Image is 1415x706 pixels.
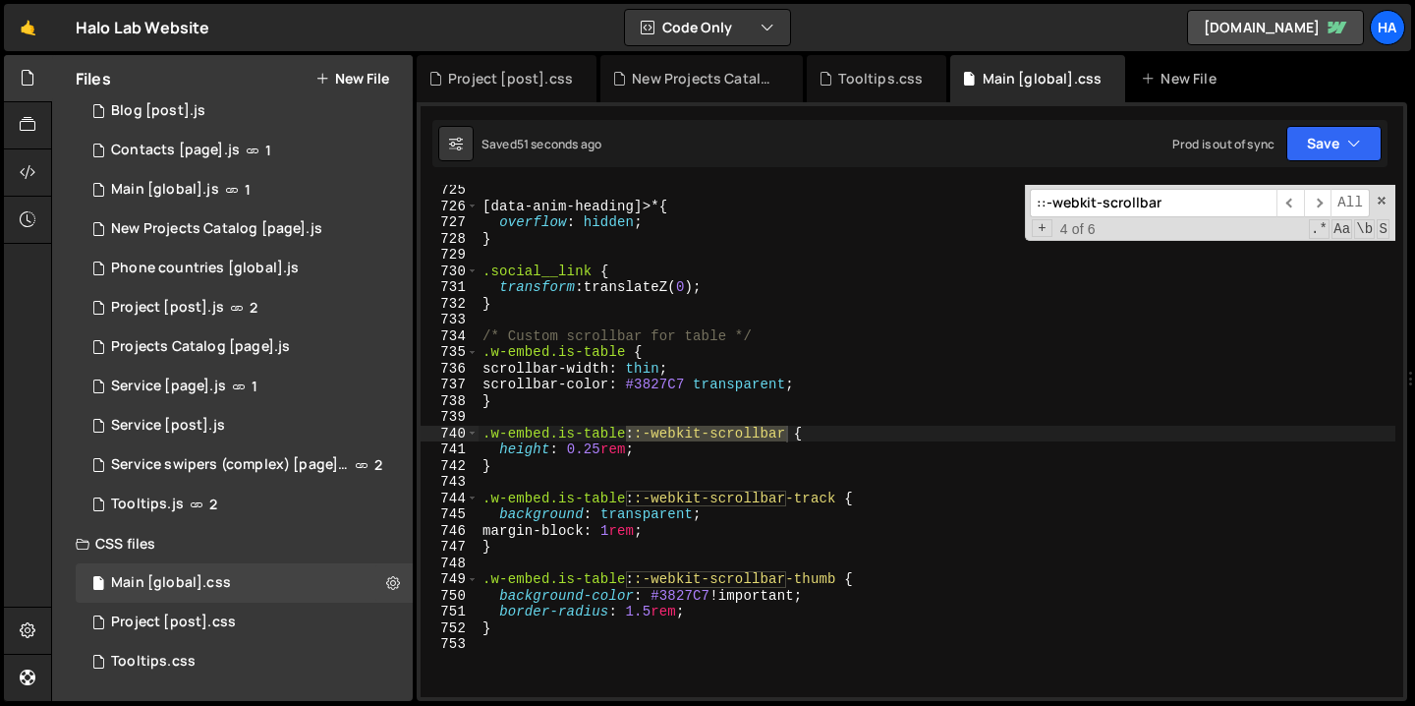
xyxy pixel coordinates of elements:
[76,445,420,485] div: 826/8793.js
[421,377,479,393] div: 737
[76,485,413,524] div: 826/18329.js
[111,653,196,671] div: Tooltips.css
[421,344,479,361] div: 735
[481,136,601,152] div: Saved
[245,182,251,198] span: 1
[421,393,479,410] div: 738
[76,209,413,249] div: 826/45771.js
[632,69,779,88] div: New Projects Catalog [page].js
[1141,69,1223,88] div: New File
[1172,136,1274,152] div: Prod is out of sync
[421,523,479,540] div: 746
[448,69,573,88] div: Project [post].css
[983,69,1103,88] div: Main [global].css
[111,181,219,199] div: Main [global].js
[111,299,224,317] div: Project [post].js
[1052,221,1104,238] span: 4 of 6
[250,300,257,316] span: 2
[76,68,111,89] h2: Files
[1286,126,1382,161] button: Save
[421,328,479,345] div: 734
[76,170,413,209] div: 826/1521.js
[111,378,226,395] div: Service [page].js
[1032,219,1052,238] span: Toggle Replace mode
[1309,219,1330,239] span: RegExp Search
[252,379,257,394] span: 1
[1276,189,1304,217] span: ​
[1030,189,1276,217] input: Search for
[76,563,413,603] div: 826/3053.css
[111,417,225,435] div: Service [post].js
[209,497,217,512] span: 2
[421,426,479,442] div: 740
[111,220,322,238] div: New Projects Catalog [page].js
[517,136,601,152] div: 51 seconds ago
[1304,189,1331,217] span: ​
[625,10,790,45] button: Code Only
[76,603,413,642] div: 826/9226.css
[76,131,413,170] div: 826/1551.js
[421,264,479,280] div: 730
[265,143,271,158] span: 1
[1354,219,1375,239] span: Whole Word Search
[421,506,479,523] div: 745
[315,71,389,87] button: New File
[76,367,413,406] div: 826/10500.js
[76,327,413,367] div: 826/10093.js
[1331,219,1352,239] span: CaseSensitive Search
[421,441,479,458] div: 741
[421,296,479,313] div: 732
[111,260,299,277] div: Phone countries [global].js
[421,279,479,296] div: 731
[421,458,479,475] div: 742
[421,182,479,199] div: 725
[76,91,413,131] div: 826/3363.js
[76,249,413,288] div: 826/24828.js
[1187,10,1364,45] a: [DOMAIN_NAME]
[76,406,413,445] div: 826/7934.js
[76,288,413,327] div: 826/8916.js
[421,361,479,378] div: 736
[52,524,413,563] div: CSS files
[421,231,479,248] div: 728
[1370,10,1405,45] a: Ha
[111,102,205,120] div: Blog [post].js
[421,588,479,605] div: 750
[838,69,923,88] div: Tooltips.css
[421,556,479,572] div: 748
[76,642,413,681] div: 826/18335.css
[1377,219,1389,239] span: Search In Selection
[1330,189,1370,217] span: Alt-Enter
[111,614,236,631] div: Project [post].css
[111,496,184,513] div: Tooltips.js
[76,16,210,39] div: Halo Lab Website
[421,539,479,556] div: 747
[111,338,290,356] div: Projects Catalog [page].js
[421,636,479,653] div: 753
[4,4,52,51] a: 🤙
[421,474,479,491] div: 743
[421,199,479,215] div: 726
[421,571,479,588] div: 749
[421,620,479,637] div: 752
[421,247,479,264] div: 729
[374,457,382,473] span: 2
[421,604,479,620] div: 751
[421,491,479,507] div: 744
[421,312,479,328] div: 733
[421,214,479,231] div: 727
[111,456,348,474] div: Service swipers (complex) [page].js
[111,142,240,159] div: Contacts [page].js
[111,574,231,592] div: Main [global].css
[421,409,479,426] div: 739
